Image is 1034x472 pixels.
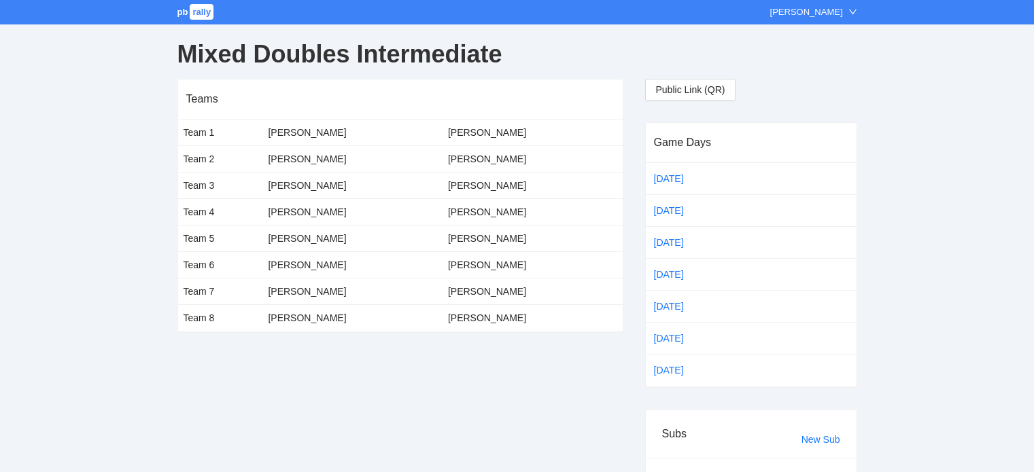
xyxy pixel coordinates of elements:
[651,360,708,380] a: [DATE]
[651,168,708,189] a: [DATE]
[178,225,263,251] td: Team 5
[178,145,263,172] td: Team 2
[802,434,840,445] a: New Sub
[443,145,623,172] td: [PERSON_NAME]
[177,7,216,17] a: pbrally
[651,232,708,253] a: [DATE]
[443,304,623,331] td: [PERSON_NAME]
[262,278,443,304] td: [PERSON_NAME]
[178,198,263,225] td: Team 4
[770,5,843,19] div: [PERSON_NAME]
[443,198,623,225] td: [PERSON_NAME]
[848,7,857,16] span: down
[443,172,623,198] td: [PERSON_NAME]
[262,251,443,278] td: [PERSON_NAME]
[654,123,848,162] div: Game Days
[186,79,615,118] div: Teams
[262,172,443,198] td: [PERSON_NAME]
[645,79,736,101] button: Public Link (QR)
[178,251,263,278] td: Team 6
[262,225,443,251] td: [PERSON_NAME]
[262,145,443,172] td: [PERSON_NAME]
[443,120,623,146] td: [PERSON_NAME]
[651,296,708,316] a: [DATE]
[651,200,708,221] a: [DATE]
[178,120,263,146] td: Team 1
[656,82,725,97] span: Public Link (QR)
[178,172,263,198] td: Team 3
[651,328,708,348] a: [DATE]
[443,225,623,251] td: [PERSON_NAME]
[177,7,188,17] span: pb
[190,4,213,20] span: rally
[443,278,623,304] td: [PERSON_NAME]
[443,251,623,278] td: [PERSON_NAME]
[262,120,443,146] td: [PERSON_NAME]
[662,414,802,453] div: Subs
[178,304,263,331] td: Team 8
[178,278,263,304] td: Team 7
[177,30,857,79] div: Mixed Doubles Intermediate
[262,304,443,331] td: [PERSON_NAME]
[651,264,708,285] a: [DATE]
[262,198,443,225] td: [PERSON_NAME]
